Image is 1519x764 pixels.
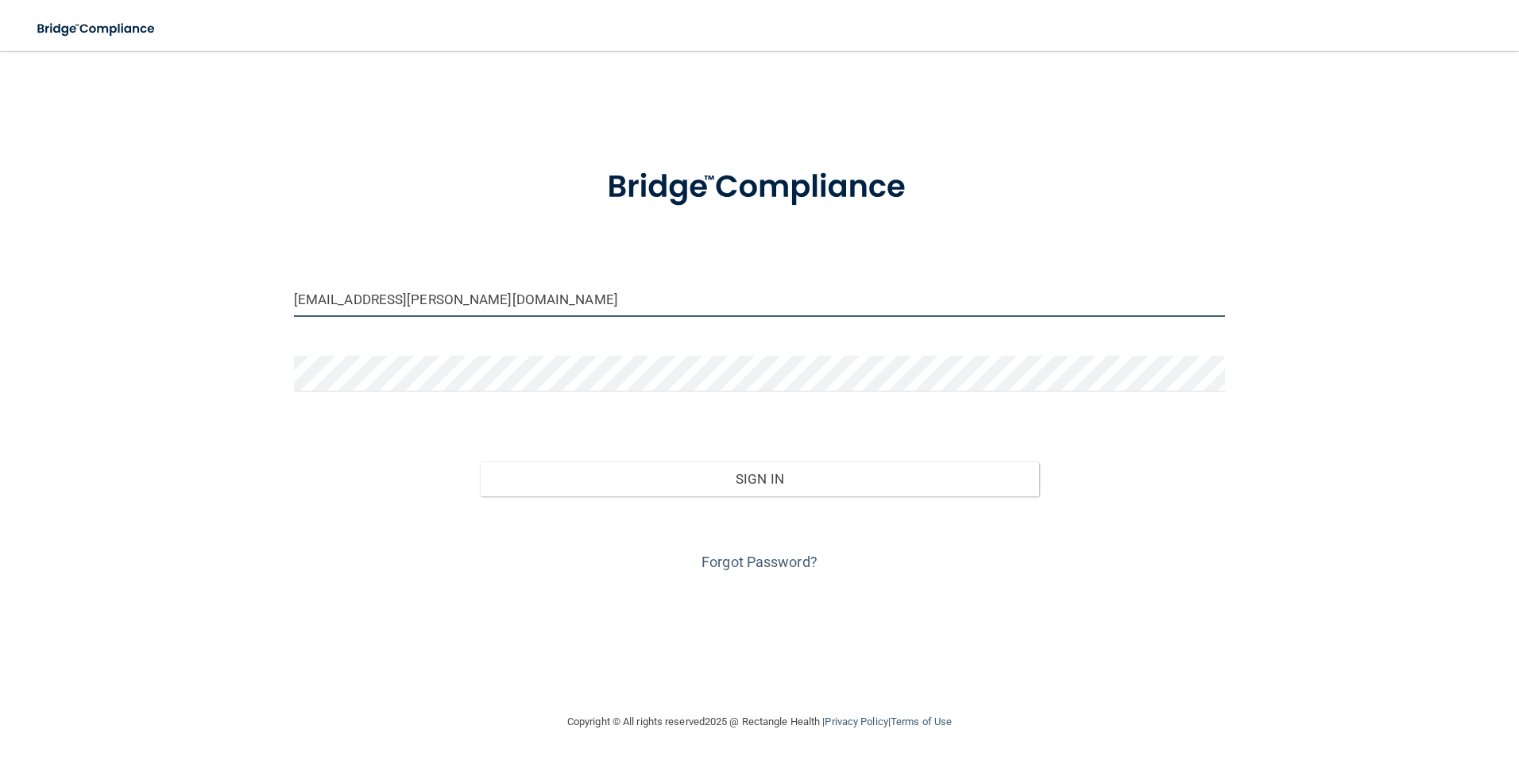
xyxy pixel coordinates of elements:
img: bridge_compliance_login_screen.278c3ca4.svg [24,13,170,45]
button: Sign In [480,461,1039,496]
a: Terms of Use [891,716,952,727]
a: Privacy Policy [825,716,887,727]
div: Copyright © All rights reserved 2025 @ Rectangle Health | | [470,696,1049,747]
iframe: Drift Widget Chat Controller [1244,651,1500,715]
img: bridge_compliance_login_screen.278c3ca4.svg [574,146,945,229]
input: Email [294,281,1226,317]
a: Forgot Password? [702,554,817,570]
